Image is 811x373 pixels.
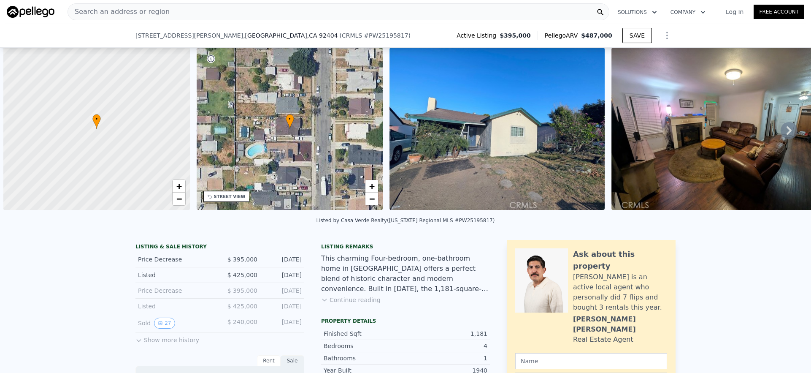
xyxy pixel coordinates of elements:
div: [DATE] [264,271,302,279]
span: # PW25195817 [364,32,408,39]
span: • [92,115,101,123]
span: + [369,181,375,191]
span: $ 240,000 [227,319,257,325]
div: LISTING & SALE HISTORY [135,243,304,252]
span: $ 395,000 [227,256,257,263]
input: Name [515,353,667,369]
button: Company [664,5,712,20]
a: Zoom in [365,180,378,193]
span: + [176,181,181,191]
div: [PERSON_NAME] is an active local agent who personally did 7 flips and bought 3 rentals this year. [573,272,667,313]
a: Zoom in [173,180,185,193]
span: Active Listing [457,31,500,40]
a: Free Account [754,5,804,19]
div: [DATE] [264,302,302,310]
div: [PERSON_NAME] [PERSON_NAME] [573,314,667,335]
div: Listed [138,302,213,310]
a: Log In [716,8,754,16]
button: View historical data [154,318,175,329]
span: CRMLS [342,32,362,39]
span: $487,000 [581,32,612,39]
span: $ 425,000 [227,272,257,278]
span: [STREET_ADDRESS][PERSON_NAME] [135,31,243,40]
span: − [369,193,375,204]
span: Pellego ARV [545,31,581,40]
div: Listed by Casa Verde Realty ([US_STATE] Regional MLS #PW25195817) [316,218,495,223]
div: This charming Four-bedroom, one-bathroom home in [GEOGRAPHIC_DATA] offers a perfect blend of hist... [321,253,490,294]
div: Real Estate Agent [573,335,633,345]
button: Show Options [659,27,676,44]
div: STREET VIEW [214,193,246,200]
div: Finished Sqft [324,329,405,338]
div: Bathrooms [324,354,405,362]
div: [DATE] [264,318,302,329]
div: • [92,114,101,129]
div: Ask about this property [573,248,667,272]
span: , [GEOGRAPHIC_DATA] [243,31,338,40]
span: $ 395,000 [227,287,257,294]
span: , CA 92404 [307,32,338,39]
div: ( ) [340,31,411,40]
div: Sold [138,318,213,329]
div: Price Decrease [138,286,213,295]
span: • [286,115,294,123]
div: Listed [138,271,213,279]
button: Solutions [611,5,664,20]
div: 4 [405,342,487,350]
div: • [286,114,294,129]
button: Continue reading [321,296,381,304]
a: Zoom out [173,193,185,205]
img: Pellego [7,6,54,18]
span: Search an address or region [68,7,170,17]
button: SAVE [622,28,652,43]
div: Property details [321,318,490,324]
a: Zoom out [365,193,378,205]
span: $ 425,000 [227,303,257,310]
span: − [176,193,181,204]
div: Bedrooms [324,342,405,350]
div: Listing remarks [321,243,490,250]
button: Show more history [135,332,199,344]
div: 1 [405,354,487,362]
div: Sale [281,355,304,366]
img: Sale: 167622394 Parcel: 15846634 [389,48,605,210]
div: 1,181 [405,329,487,338]
div: Price Decrease [138,255,213,264]
div: [DATE] [264,286,302,295]
span: $395,000 [500,31,531,40]
div: Rent [257,355,281,366]
div: [DATE] [264,255,302,264]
